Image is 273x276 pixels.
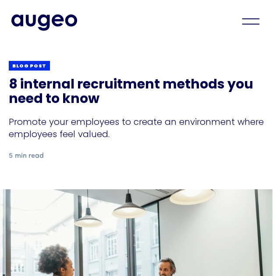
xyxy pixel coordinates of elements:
img: Augeo's full logo in midnight blue. [11,14,77,31]
div: Blog post [12,63,46,70]
div: min read [15,151,44,161]
div: 5 [9,151,13,161]
a: home [7,14,77,31]
h1: 8 internal recruitment methods you need to know [9,78,264,107]
div: Promote your employees to create an environment where employees feel valued. [9,116,264,140]
div: menu [235,12,266,31]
